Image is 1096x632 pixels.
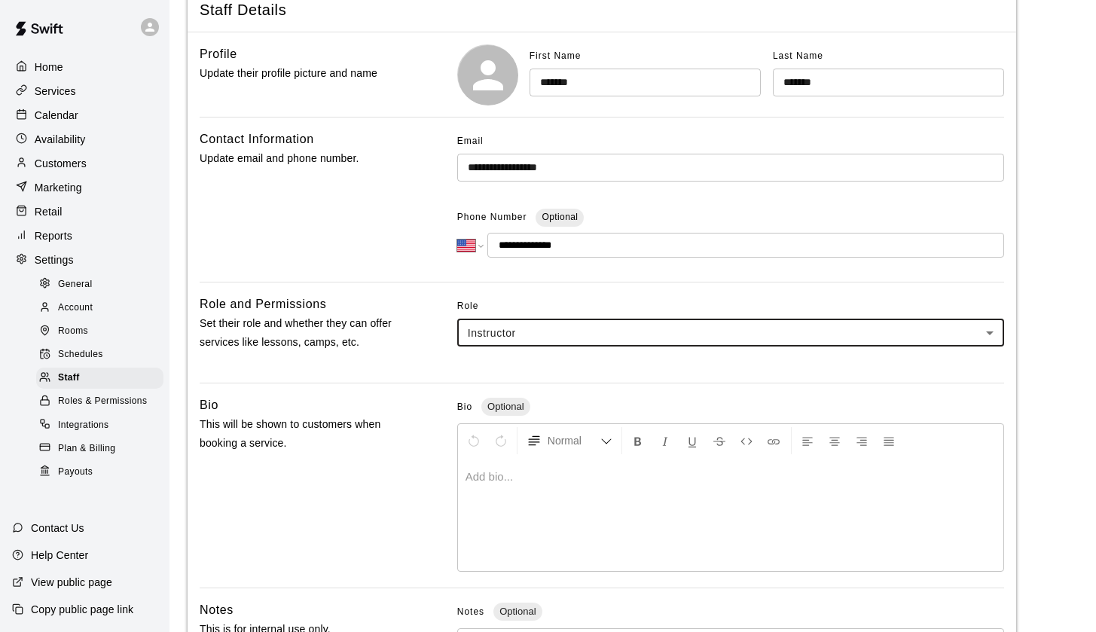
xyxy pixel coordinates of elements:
[36,296,169,319] a: Account
[36,390,169,414] a: Roles & Permissions
[36,414,169,437] a: Integrations
[200,295,326,314] h6: Role and Permissions
[200,314,409,352] p: Set their role and whether they can offer services like lessons, camps, etc.
[200,600,234,620] h6: Notes
[35,204,63,219] p: Retail
[35,228,72,243] p: Reports
[36,462,163,483] div: Payouts
[457,206,527,230] span: Phone Number
[35,156,87,171] p: Customers
[200,64,409,83] p: Update their profile picture and name
[652,427,678,454] button: Format Italics
[35,132,86,147] p: Availability
[35,84,76,99] p: Services
[12,152,157,175] a: Customers
[548,433,600,448] span: Normal
[481,401,530,412] span: Optional
[12,200,157,223] a: Retail
[36,344,163,365] div: Schedules
[36,274,163,295] div: General
[625,427,651,454] button: Format Bold
[734,427,759,454] button: Insert Code
[31,548,88,563] p: Help Center
[36,368,163,389] div: Staff
[849,427,875,454] button: Right Align
[200,149,409,168] p: Update email and phone number.
[58,441,115,456] span: Plan & Billing
[36,320,169,343] a: Rooms
[530,50,582,61] span: First Name
[12,80,157,102] a: Services
[36,438,163,459] div: Plan & Billing
[31,602,133,617] p: Copy public page link
[795,427,820,454] button: Left Align
[461,427,487,454] button: Undo
[12,56,157,78] a: Home
[761,427,786,454] button: Insert Link
[58,324,88,339] span: Rooms
[36,415,163,436] div: Integrations
[36,273,169,296] a: General
[35,252,74,267] p: Settings
[457,401,472,412] span: Bio
[58,418,109,433] span: Integrations
[12,176,157,199] a: Marketing
[36,460,169,484] a: Payouts
[58,347,103,362] span: Schedules
[457,606,484,617] span: Notes
[58,277,93,292] span: General
[35,180,82,195] p: Marketing
[457,319,1004,347] div: Instructor
[488,427,514,454] button: Redo
[200,130,314,149] h6: Contact Information
[36,321,163,342] div: Rooms
[200,44,237,64] h6: Profile
[493,606,542,617] span: Optional
[876,427,902,454] button: Justify Align
[542,212,578,222] span: Optional
[35,108,78,123] p: Calendar
[521,427,618,454] button: Formatting Options
[679,427,705,454] button: Format Underline
[822,427,847,454] button: Center Align
[12,104,157,127] a: Calendar
[457,295,1004,319] span: Role
[31,521,84,536] p: Contact Us
[12,128,157,151] a: Availability
[36,391,163,412] div: Roles & Permissions
[36,367,169,390] a: Staff
[200,415,409,453] p: This will be shown to customers when booking a service.
[58,301,93,316] span: Account
[457,130,484,154] span: Email
[58,394,147,409] span: Roles & Permissions
[31,575,112,590] p: View public page
[707,427,732,454] button: Format Strikethrough
[58,371,80,386] span: Staff
[36,343,169,367] a: Schedules
[12,249,157,271] a: Settings
[773,50,823,61] span: Last Name
[58,465,93,480] span: Payouts
[36,437,169,460] a: Plan & Billing
[200,395,218,415] h6: Bio
[36,298,163,319] div: Account
[35,60,63,75] p: Home
[12,224,157,247] a: Reports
